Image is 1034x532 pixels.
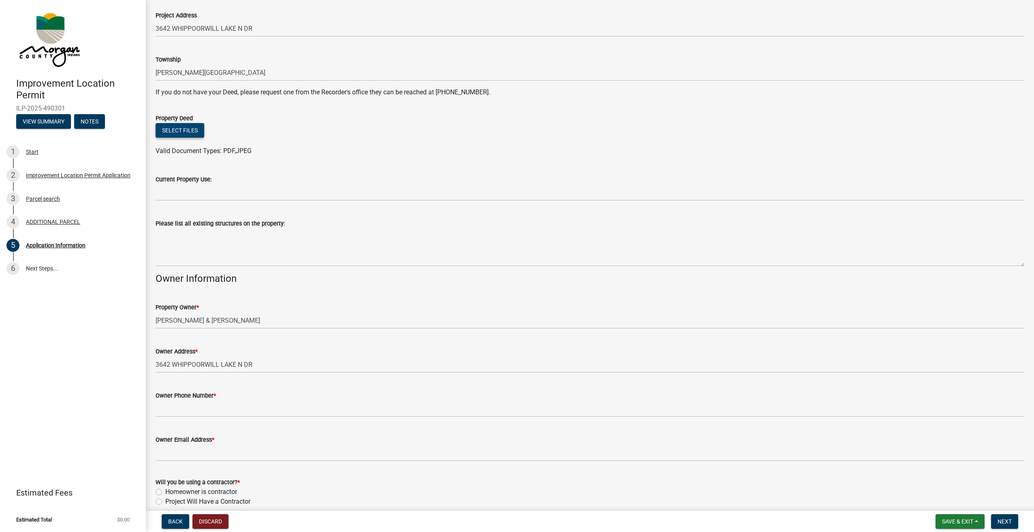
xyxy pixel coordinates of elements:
label: Please list all existing structures on the property: [156,221,285,227]
div: 5 [6,239,19,252]
label: Property Deed [156,116,193,121]
button: View Summary [16,114,71,129]
label: Owner Email Address [156,437,214,443]
div: Application Information [26,243,85,248]
span: Estimated Total [16,517,52,522]
span: $0.00 [117,517,130,522]
span: Next [998,518,1012,525]
div: Parcel search [26,196,60,202]
label: Owner Address [156,349,198,355]
label: Current Property Use: [156,177,211,183]
label: Will you be using a contractor? [156,480,240,485]
label: Property Owner [156,305,199,311]
div: 2 [6,169,19,182]
img: Morgan County, Indiana [16,9,81,69]
div: 3 [6,192,19,205]
div: 4 [6,215,19,228]
div: ADDITIONAL PARCEL [26,219,80,225]
label: Project Address [156,13,197,19]
label: Township [156,57,181,63]
div: 6 [6,262,19,275]
button: Back [162,514,189,529]
div: Improvement Location Permit Application [26,172,130,178]
button: Next [991,514,1018,529]
h4: Owner Information [156,273,1024,285]
span: Valid Document Types: PDF,JPEG [156,147,252,155]
wm-modal-confirm: Summary [16,119,71,125]
div: Start [26,149,38,155]
h4: Improvement Location Permit [16,78,139,101]
button: Select files [156,123,204,138]
div: 1 [6,145,19,158]
button: Notes [74,114,105,129]
label: Project Will Have a Contractor [165,497,250,506]
wm-modal-confirm: Notes [74,119,105,125]
button: Save & Exit [936,514,985,529]
p: If you do not have your Deed, please request one from the Recorder's office they can be reached a... [156,87,1024,97]
span: ILP-2025-490301 [16,104,130,112]
label: Owner Phone Number [156,393,216,399]
span: Back [168,518,183,525]
span: Save & Exit [942,518,973,525]
button: Discard [192,514,229,529]
a: Estimated Fees [6,485,133,501]
label: Homeowner is contractor [165,487,237,497]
